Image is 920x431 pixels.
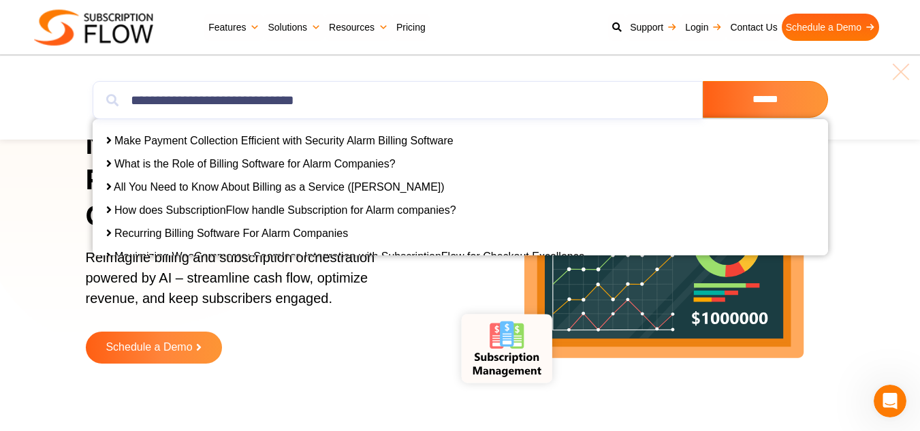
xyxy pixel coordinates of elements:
[626,14,681,41] a: Support
[114,251,585,262] a: Maximizing WooCommerce: Seamless Integration with SubscriptionFlow for Checkout Excellence
[86,332,222,364] a: Schedule a Demo
[114,158,396,170] a: What is the Role of Billing Software for Alarm Companies?
[392,14,430,41] a: Pricing
[114,135,454,146] a: Make Payment Collection Efficient with Security Alarm Billing Software
[726,14,781,41] a: Contact Us
[264,14,325,41] a: Solutions
[114,204,456,216] a: How does SubscriptionFlow handle Subscription for Alarm companies?
[782,14,879,41] a: Schedule a Demo
[114,227,348,239] a: Recurring Billing Software For Alarm Companies
[114,181,445,193] a: All You Need to Know About Billing as a Service ([PERSON_NAME])
[204,14,264,41] a: Features
[106,342,192,353] span: Schedule a Demo
[86,127,425,234] h1: Next-Gen AI Billing Platform to Power Growth
[34,10,153,46] img: Subscriptionflow
[874,385,906,417] iframe: Intercom live chat
[86,247,408,322] p: Reimagine billing and subscription orchestration powered by AI – streamline cash flow, optimize r...
[325,14,392,41] a: Resources
[681,14,726,41] a: Login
